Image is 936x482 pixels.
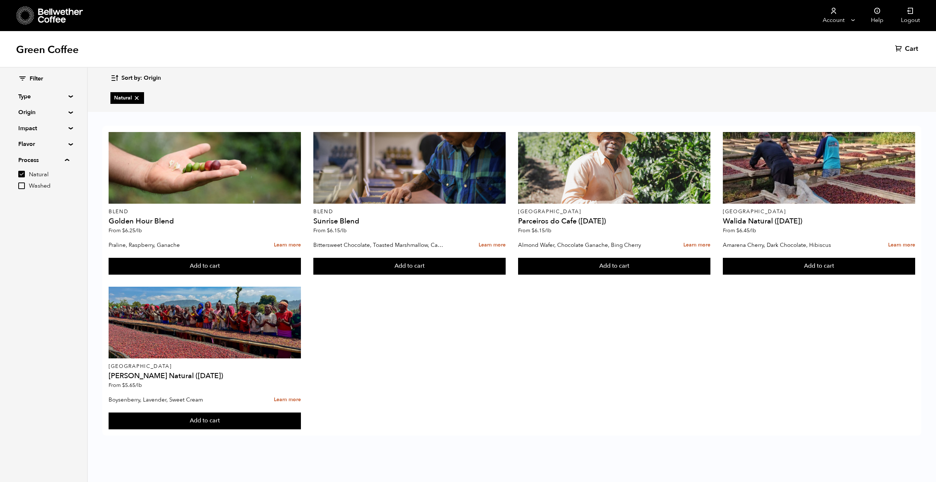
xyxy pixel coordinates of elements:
[274,237,301,253] a: Learn more
[723,240,854,251] p: Amarena Cherry, Dark Chocolate, Hibiscus
[122,382,142,389] bdi: 5.65
[29,171,69,179] span: Natural
[518,209,710,214] p: [GEOGRAPHIC_DATA]
[888,237,915,253] a: Learn more
[723,209,915,214] p: [GEOGRAPHIC_DATA]
[109,413,301,429] button: Add to cart
[313,258,506,275] button: Add to cart
[122,227,125,234] span: $
[532,227,535,234] span: $
[18,171,25,177] input: Natural
[18,182,25,189] input: Washed
[683,237,710,253] a: Learn more
[29,182,69,190] span: Washed
[327,227,347,234] bdi: 6.15
[18,140,69,148] summary: Flavor
[313,240,444,251] p: Bittersweet Chocolate, Toasted Marshmallow, Candied Orange, Praline
[274,392,301,408] a: Learn more
[313,227,347,234] span: From
[109,258,301,275] button: Add to cart
[518,218,710,225] h4: Parceiros do Cafe ([DATE])
[750,227,756,234] span: /lb
[327,227,330,234] span: $
[518,258,710,275] button: Add to cart
[518,227,551,234] span: From
[895,45,920,53] a: Cart
[18,124,69,133] summary: Impact
[109,382,142,389] span: From
[723,218,915,225] h4: Walida Natural ([DATE])
[122,227,142,234] bdi: 6.25
[723,227,756,234] span: From
[110,69,161,87] button: Sort by: Origin
[723,258,915,275] button: Add to cart
[479,237,506,253] a: Learn more
[313,209,506,214] p: Blend
[545,227,551,234] span: /lb
[905,45,918,53] span: Cart
[135,227,142,234] span: /lb
[109,227,142,234] span: From
[18,92,69,101] summary: Type
[109,209,301,214] p: Blend
[736,227,756,234] bdi: 6.45
[109,240,239,251] p: Praline, Raspberry, Ganache
[340,227,347,234] span: /lb
[109,372,301,380] h4: [PERSON_NAME] Natural ([DATE])
[18,156,69,165] summary: Process
[109,394,239,405] p: Boysenberry, Lavender, Sweet Cream
[114,94,140,102] span: Natural
[18,108,69,117] summary: Origin
[313,218,506,225] h4: Sunrise Blend
[30,75,43,83] span: Filter
[518,240,649,251] p: Almond Wafer, Chocolate Ganache, Bing Cherry
[736,227,739,234] span: $
[532,227,551,234] bdi: 6.15
[135,382,142,389] span: /lb
[109,218,301,225] h4: Golden Hour Blend
[122,382,125,389] span: $
[16,43,79,56] h1: Green Coffee
[121,74,161,82] span: Sort by: Origin
[109,364,301,369] p: [GEOGRAPHIC_DATA]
